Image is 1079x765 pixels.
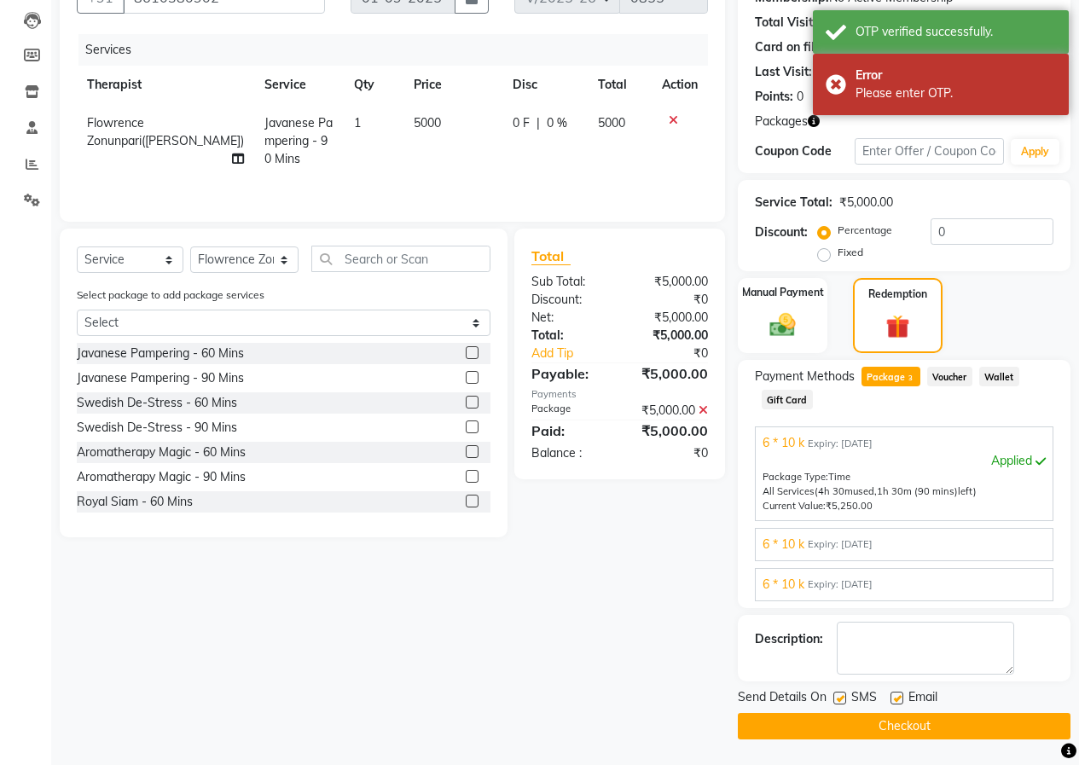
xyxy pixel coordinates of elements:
div: Card on file: [755,38,825,56]
div: Service Total: [755,194,832,212]
div: ₹5,000.00 [619,363,721,384]
label: Redemption [868,287,927,302]
div: Balance : [519,444,620,462]
label: Percentage [838,223,892,238]
span: 1h 30m (90 mins) [877,485,958,497]
span: 6 * 10 k [763,536,804,553]
div: Last Visit: [755,63,812,81]
div: Payments [531,387,708,402]
span: Expiry: [DATE] [808,537,873,552]
div: Net: [519,309,620,327]
span: 1 [354,115,361,130]
div: Swedish De-Stress - 90 Mins [77,419,237,437]
th: Price [403,66,502,104]
div: ₹0 [619,444,721,462]
span: 0 F [513,114,530,132]
div: ₹5,000.00 [619,309,721,327]
span: Time [828,471,850,483]
span: Payment Methods [755,368,855,385]
div: Error [856,67,1056,84]
div: ₹5,000.00 [619,420,721,441]
th: Qty [344,66,403,104]
span: Wallet [979,367,1019,386]
th: Service [254,66,344,104]
span: Send Details On [738,688,827,710]
div: Points: [755,88,793,106]
div: Swedish De-Stress - 60 Mins [77,394,237,412]
div: ₹0 [619,291,721,309]
div: ₹5,000.00 [619,327,721,345]
span: used, left) [815,485,977,497]
span: Packages [755,113,808,130]
div: Please enter OTP. [856,84,1056,102]
div: Javanese Pampering - 60 Mins [77,345,244,362]
span: All Services [763,485,815,497]
div: Applied [763,452,1046,470]
span: Total [531,247,571,265]
span: 0 % [547,114,567,132]
div: ₹5,000.00 [839,194,893,212]
span: Package [861,367,920,386]
span: Expiry: [DATE] [808,577,873,592]
span: Voucher [927,367,972,386]
div: ₹0 [636,345,721,362]
th: Therapist [77,66,254,104]
span: 5000 [598,115,625,130]
input: Enter Offer / Coupon Code [855,138,1004,165]
button: Apply [1011,139,1059,165]
span: 5000 [414,115,441,130]
th: Disc [502,66,588,104]
div: Aromatherapy Magic - 60 Mins [77,443,246,461]
div: Royal Siam - 60 Mins [77,493,193,511]
div: OTP verified successfully. [856,23,1056,41]
div: Sub Total: [519,273,620,291]
img: _cash.svg [762,310,803,340]
div: Services [78,34,721,66]
span: 6 * 10 k [763,576,804,594]
span: Flowrence Zonunpari([PERSON_NAME]) [87,115,244,148]
button: Checkout [738,713,1070,739]
span: Current Value: [763,500,826,512]
span: 3 [905,374,914,384]
span: SMS [851,688,877,710]
a: Add Tip [519,345,636,362]
div: Payable: [519,363,620,384]
label: Manual Payment [742,285,824,300]
div: ₹5,000.00 [619,402,721,420]
span: Email [908,688,937,710]
label: Select package to add package services [77,287,264,303]
div: Aromatherapy Magic - 90 Mins [77,468,246,486]
span: | [537,114,540,132]
th: Action [652,66,708,104]
div: Total: [519,327,620,345]
div: Coupon Code [755,142,855,160]
span: ₹5,250.00 [826,500,873,512]
th: Total [588,66,652,104]
div: 0 [797,88,803,106]
span: Gift Card [762,390,813,409]
div: Discount: [755,223,808,241]
label: Fixed [838,245,863,260]
div: Discount: [519,291,620,309]
div: Description: [755,630,823,648]
div: Total Visits: [755,14,822,32]
img: _gift.svg [879,312,918,342]
div: Javanese Pampering - 90 Mins [77,369,244,387]
div: Package [519,402,620,420]
input: Search or Scan [311,246,490,272]
div: Paid: [519,420,620,441]
span: Javanese Pampering - 90 Mins [264,115,333,166]
span: 6 * 10 k [763,434,804,452]
span: Package Type: [763,471,828,483]
span: Expiry: [DATE] [808,437,873,451]
div: ₹5,000.00 [619,273,721,291]
span: (4h 30m [815,485,853,497]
